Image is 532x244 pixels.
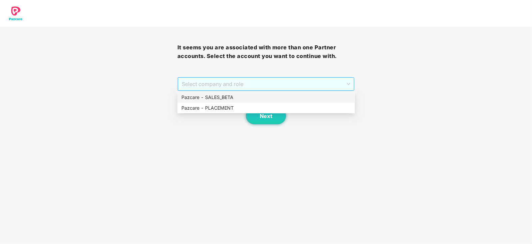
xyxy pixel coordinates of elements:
[177,92,355,103] div: Pazcare - SALES_BETA
[260,113,272,119] span: Next
[181,94,351,101] div: Pazcare - SALES_BETA
[177,103,355,113] div: Pazcare - PLACEMENT
[181,104,351,112] div: Pazcare - PLACEMENT
[182,78,351,90] span: Select company and role
[246,108,286,124] button: Next
[177,43,355,60] h3: It seems you are associated with more than one Partner accounts. Select the account you want to c...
